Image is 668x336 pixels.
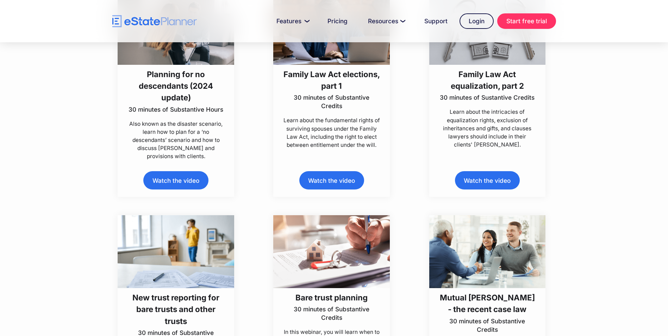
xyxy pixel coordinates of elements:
p: 30 minutes of Substantive Credits [283,305,380,322]
a: Resources [360,14,412,28]
a: Watch the video [455,171,520,189]
h3: Family Law Act equalization, part 2 [439,68,536,92]
a: Features [268,14,316,28]
a: Start free trial [497,13,556,29]
h3: New trust reporting for bare trusts and other trusts [127,292,225,327]
p: 30 minutes of Substantive Credits [283,93,380,110]
a: Login [460,13,494,29]
a: Watch the video [143,171,208,189]
a: Support [416,14,456,28]
p: Learn about the intricacies of equalization rights, exclusion of inheritances and gifts, and clau... [439,108,536,149]
h3: Mutual [PERSON_NAME] - the recent case law [439,292,536,315]
p: 30 minutes of Substantive Hours [127,105,225,114]
p: Also known as the disaster scenario, learn how to plan for a ‘no descendants’ scenario and how to... [127,120,225,161]
a: Watch the video [299,171,364,189]
a: Pricing [319,14,356,28]
h3: Bare trust planning [283,292,380,303]
h3: Family Law Act elections, part 1 [283,68,380,92]
p: 30 minutes of Substantive Credits [439,317,536,334]
p: Learn about the fundamental rights of surviving spouses under the Family Law Act, including the r... [283,116,380,149]
h3: Planning for no descendants (2024 update) [127,68,225,104]
a: home [112,15,197,27]
p: 30 minutes of Sustantive Credits [439,93,536,102]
